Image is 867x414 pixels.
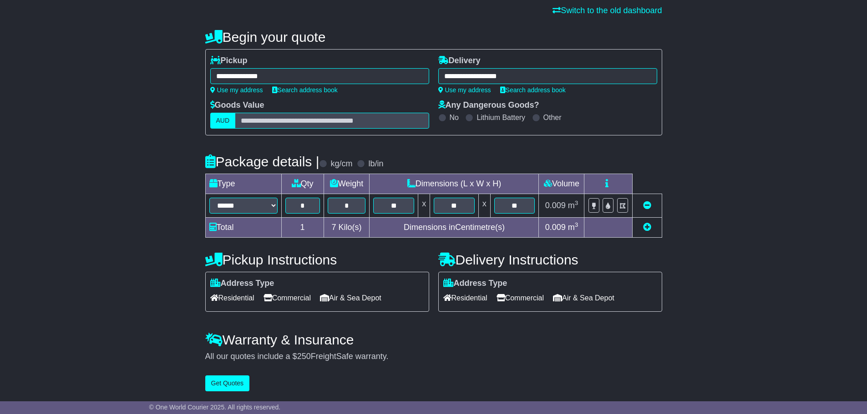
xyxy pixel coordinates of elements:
[643,201,651,210] a: Remove this item
[553,6,662,15] a: Switch to the old dashboard
[210,100,264,110] label: Goods Value
[281,174,324,194] td: Qty
[443,279,507,289] label: Address Type
[568,223,578,232] span: m
[575,200,578,206] sup: 3
[543,113,562,122] label: Other
[497,291,544,305] span: Commercial
[210,86,263,94] a: Use my address
[210,279,274,289] label: Address Type
[205,352,662,362] div: All our quotes include a $ FreightSafe warranty.
[418,194,430,218] td: x
[643,223,651,232] a: Add new item
[545,201,566,210] span: 0.009
[320,291,381,305] span: Air & Sea Depot
[324,218,370,238] td: Kilo(s)
[575,221,578,228] sup: 3
[324,174,370,194] td: Weight
[539,174,584,194] td: Volume
[281,218,324,238] td: 1
[149,404,281,411] span: © One World Courier 2025. All rights reserved.
[450,113,459,122] label: No
[210,56,248,66] label: Pickup
[205,252,429,267] h4: Pickup Instructions
[205,30,662,45] h4: Begin your quote
[210,113,236,129] label: AUD
[331,223,336,232] span: 7
[370,218,539,238] td: Dimensions in Centimetre(s)
[443,291,487,305] span: Residential
[438,86,491,94] a: Use my address
[553,291,614,305] span: Air & Sea Depot
[477,113,525,122] label: Lithium Battery
[438,56,481,66] label: Delivery
[205,174,281,194] td: Type
[438,100,539,110] label: Any Dangerous Goods?
[205,332,662,347] h4: Warranty & Insurance
[297,352,311,361] span: 250
[438,252,662,267] h4: Delivery Instructions
[205,154,319,169] h4: Package details |
[368,159,383,169] label: lb/in
[264,291,311,305] span: Commercial
[330,159,352,169] label: kg/cm
[272,86,338,94] a: Search address book
[205,375,250,391] button: Get Quotes
[545,223,566,232] span: 0.009
[478,194,490,218] td: x
[568,201,578,210] span: m
[205,218,281,238] td: Total
[370,174,539,194] td: Dimensions (L x W x H)
[500,86,566,94] a: Search address book
[210,291,254,305] span: Residential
